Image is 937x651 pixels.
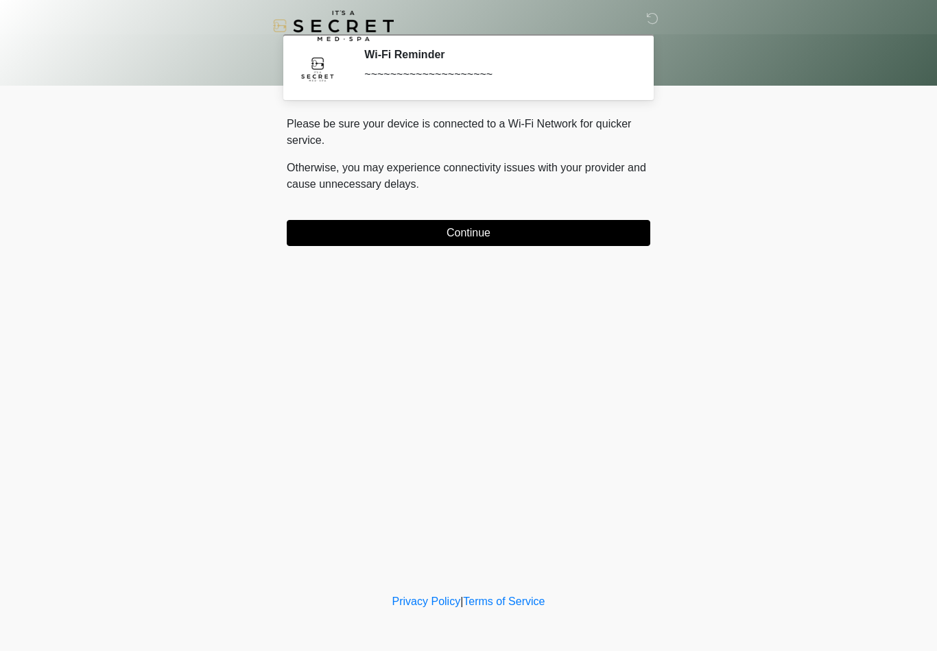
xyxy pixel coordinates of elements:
h2: Wi-Fi Reminder [364,48,630,61]
p: Otherwise, you may experience connectivity issues with your provider and cause unnecessary delays [287,160,650,193]
p: Please be sure your device is connected to a Wi-Fi Network for quicker service. [287,116,650,149]
a: | [460,595,463,607]
button: Continue [287,220,650,246]
div: ~~~~~~~~~~~~~~~~~~~~ [364,66,630,83]
a: Terms of Service [463,595,545,607]
span: . [416,178,419,190]
a: Privacy Policy [392,595,461,607]
img: It's A Secret Med Spa Logo [273,10,394,41]
img: Agent Avatar [297,48,338,89]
